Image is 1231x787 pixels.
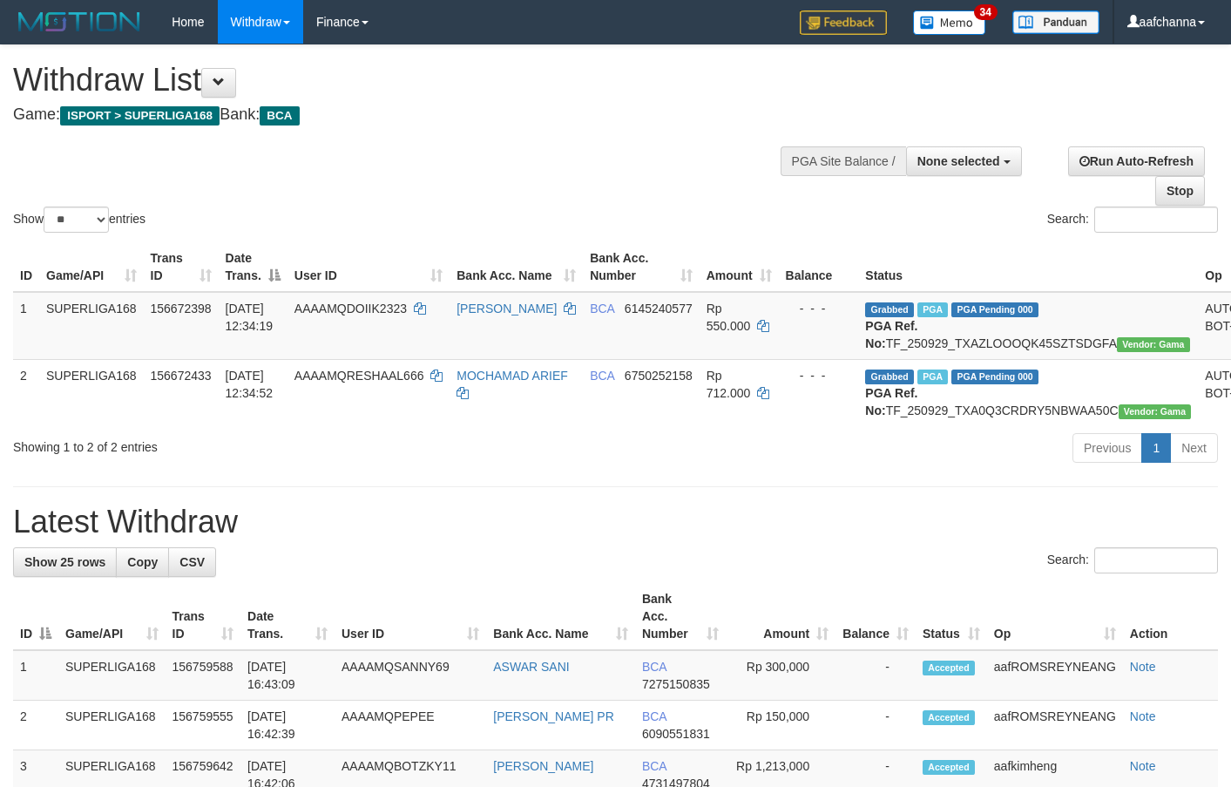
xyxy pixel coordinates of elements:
[1117,337,1190,352] span: Vendor URL: https://trx31.1velocity.biz
[335,650,486,701] td: AAAAMQSANNY69
[858,292,1198,360] td: TF_250929_TXAZLOOOQK45SZTSDGFA
[1094,207,1218,233] input: Search:
[642,709,666,723] span: BCA
[913,10,986,35] img: Button%20Memo.svg
[335,701,486,750] td: AAAAMQPEPEE
[287,242,450,292] th: User ID: activate to sort column ascending
[166,701,241,750] td: 156759555
[835,701,916,750] td: -
[1094,547,1218,573] input: Search:
[179,555,205,569] span: CSV
[116,547,169,577] a: Copy
[642,677,710,691] span: Copy 7275150835 to clipboard
[486,583,635,650] th: Bank Acc. Name: activate to sort column ascending
[457,302,557,315] a: [PERSON_NAME]
[1155,176,1205,206] a: Stop
[625,302,693,315] span: Copy 6145240577 to clipboard
[1068,146,1205,176] a: Run Auto-Refresh
[1072,433,1142,463] a: Previous
[1130,660,1156,674] a: Note
[168,547,216,577] a: CSV
[144,242,219,292] th: Trans ID: activate to sort column ascending
[865,370,914,384] span: Grabbed
[226,302,274,333] span: [DATE] 12:34:19
[590,369,614,383] span: BCA
[493,759,593,773] a: [PERSON_NAME]
[39,242,144,292] th: Game/API: activate to sort column ascending
[39,359,144,426] td: SUPERLIGA168
[987,650,1123,701] td: aafROMSREYNEANG
[13,242,39,292] th: ID
[865,302,914,317] span: Grabbed
[13,292,39,360] td: 1
[24,555,105,569] span: Show 25 rows
[13,650,58,701] td: 1
[13,505,1218,539] h1: Latest Withdraw
[151,302,212,315] span: 156672398
[951,302,1038,317] span: PGA Pending
[127,555,158,569] span: Copy
[726,583,835,650] th: Amount: activate to sort column ascending
[13,431,500,456] div: Showing 1 to 2 of 2 entries
[700,242,779,292] th: Amount: activate to sort column ascending
[44,207,109,233] select: Showentries
[13,207,145,233] label: Show entries
[916,583,987,650] th: Status: activate to sort column ascending
[987,701,1123,750] td: aafROMSREYNEANG
[1170,433,1218,463] a: Next
[58,583,166,650] th: Game/API: activate to sort column ascending
[800,10,887,35] img: Feedback.jpg
[951,370,1038,384] span: PGA Pending
[635,583,726,650] th: Bank Acc. Number: activate to sort column ascending
[493,660,569,674] a: ASWAR SANI
[923,760,975,775] span: Accepted
[1130,759,1156,773] a: Note
[166,650,241,701] td: 156759588
[781,146,906,176] div: PGA Site Balance /
[13,583,58,650] th: ID: activate to sort column descending
[707,302,751,333] span: Rp 550.000
[835,583,916,650] th: Balance: activate to sort column ascending
[260,106,299,126] span: BCA
[13,9,145,35] img: MOTION_logo.png
[707,369,751,400] span: Rp 712.000
[1119,404,1192,419] span: Vendor URL: https://trx31.1velocity.biz
[240,701,335,750] td: [DATE] 16:42:39
[583,242,700,292] th: Bank Acc. Number: activate to sort column ascending
[865,386,917,417] b: PGA Ref. No:
[923,661,975,675] span: Accepted
[58,650,166,701] td: SUPERLIGA168
[779,242,859,292] th: Balance
[726,701,835,750] td: Rp 150,000
[294,369,424,383] span: AAAAMQRESHAAL666
[13,701,58,750] td: 2
[450,242,583,292] th: Bank Acc. Name: activate to sort column ascending
[786,300,852,317] div: - - -
[294,302,407,315] span: AAAAMQDOIIK2323
[1123,583,1218,650] th: Action
[786,367,852,384] div: - - -
[151,369,212,383] span: 156672433
[60,106,220,126] span: ISPORT > SUPERLIGA168
[906,146,1022,176] button: None selected
[240,650,335,701] td: [DATE] 16:43:09
[166,583,241,650] th: Trans ID: activate to sort column ascending
[590,302,614,315] span: BCA
[240,583,335,650] th: Date Trans.: activate to sort column ascending
[642,759,666,773] span: BCA
[13,63,803,98] h1: Withdraw List
[1047,547,1218,573] label: Search:
[58,701,166,750] td: SUPERLIGA168
[923,710,975,725] span: Accepted
[974,4,998,20] span: 34
[1012,10,1099,34] img: panduan.png
[917,154,1000,168] span: None selected
[642,727,710,741] span: Copy 6090551831 to clipboard
[865,319,917,350] b: PGA Ref. No:
[642,660,666,674] span: BCA
[457,369,568,383] a: MOCHAMAD ARIEF
[987,583,1123,650] th: Op: activate to sort column ascending
[726,650,835,701] td: Rp 300,000
[1141,433,1171,463] a: 1
[335,583,486,650] th: User ID: activate to sort column ascending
